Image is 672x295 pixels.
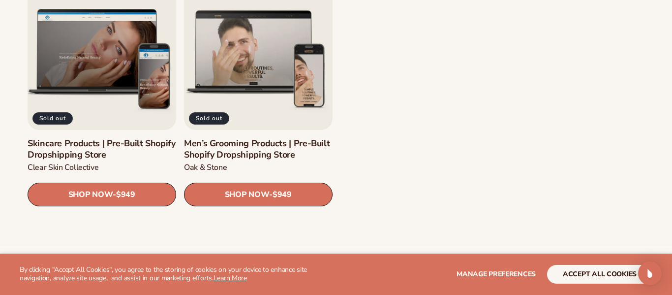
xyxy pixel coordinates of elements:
span: SHOP NOW [68,190,113,199]
div: Open Intercom Messenger [638,262,662,285]
a: SHOP NOW- $949 [28,183,176,206]
a: Skincare Products | Pre-Built Shopify Dropshipping Store [28,137,176,161]
span: Manage preferences [457,269,536,279]
span: $949 [272,190,291,199]
button: Manage preferences [457,265,536,284]
a: Men’s Grooming Products | Pre-Built Shopify Dropshipping Store [184,137,333,161]
p: By clicking "Accept All Cookies", you agree to the storing of cookies on your device to enhance s... [20,266,336,283]
span: $949 [116,190,135,199]
a: SHOP NOW- $949 [184,183,333,206]
span: SHOP NOW [224,190,269,199]
a: Learn More [214,273,247,283]
button: accept all cookies [547,265,652,284]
